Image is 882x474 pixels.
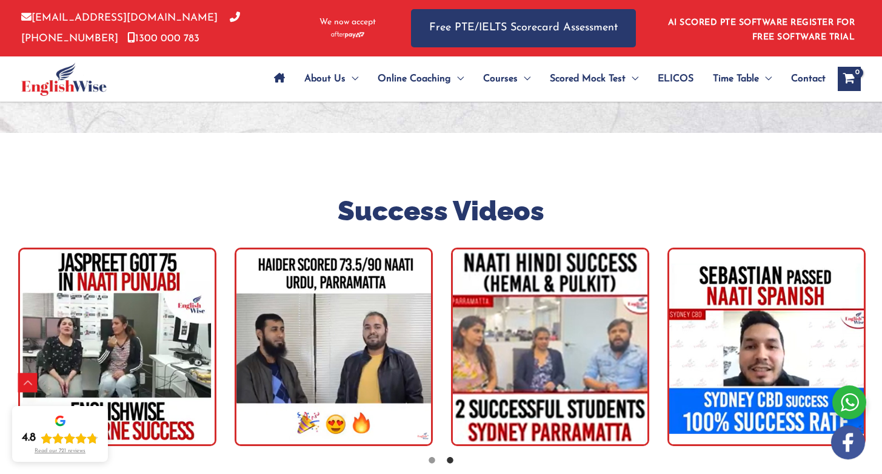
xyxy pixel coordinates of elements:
span: Menu Toggle [759,58,772,100]
img: null [235,248,433,446]
span: Menu Toggle [451,58,464,100]
a: Online CoachingMenu Toggle [368,58,473,100]
a: CoursesMenu Toggle [473,58,540,100]
img: null [667,248,866,446]
span: Menu Toggle [626,58,638,100]
img: null [18,248,216,446]
a: About UsMenu Toggle [295,58,368,100]
img: null [451,248,649,446]
span: Online Coaching [378,58,451,100]
div: Rating: 4.8 out of 5 [22,431,98,445]
span: Time Table [713,58,759,100]
span: Courses [483,58,518,100]
a: [PHONE_NUMBER] [21,13,240,43]
span: Contact [791,58,826,100]
a: Contact [781,58,826,100]
aside: Header Widget 1 [661,8,861,48]
span: Menu Toggle [346,58,358,100]
div: Read our 721 reviews [35,448,85,455]
h2: Success Videos [9,194,873,229]
span: Scored Mock Test [550,58,626,100]
a: Time TableMenu Toggle [703,58,781,100]
span: We now accept [319,16,376,29]
a: [EMAIL_ADDRESS][DOMAIN_NAME] [21,13,218,23]
a: Free PTE/IELTS Scorecard Assessment [411,9,636,47]
nav: Site Navigation: Main Menu [264,58,826,100]
img: cropped-ew-logo [21,63,107,96]
span: Menu Toggle [518,58,530,100]
img: Afterpay-Logo [331,32,364,38]
img: white-facebook.png [831,425,865,459]
span: ELICOS [658,58,693,100]
a: AI SCORED PTE SOFTWARE REGISTER FOR FREE SOFTWARE TRIAL [668,18,855,42]
a: 1300 000 783 [127,33,199,44]
a: Scored Mock TestMenu Toggle [540,58,648,100]
a: View Shopping Cart, empty [838,67,861,91]
a: ELICOS [648,58,703,100]
span: About Us [304,58,346,100]
div: 4.8 [22,431,36,445]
